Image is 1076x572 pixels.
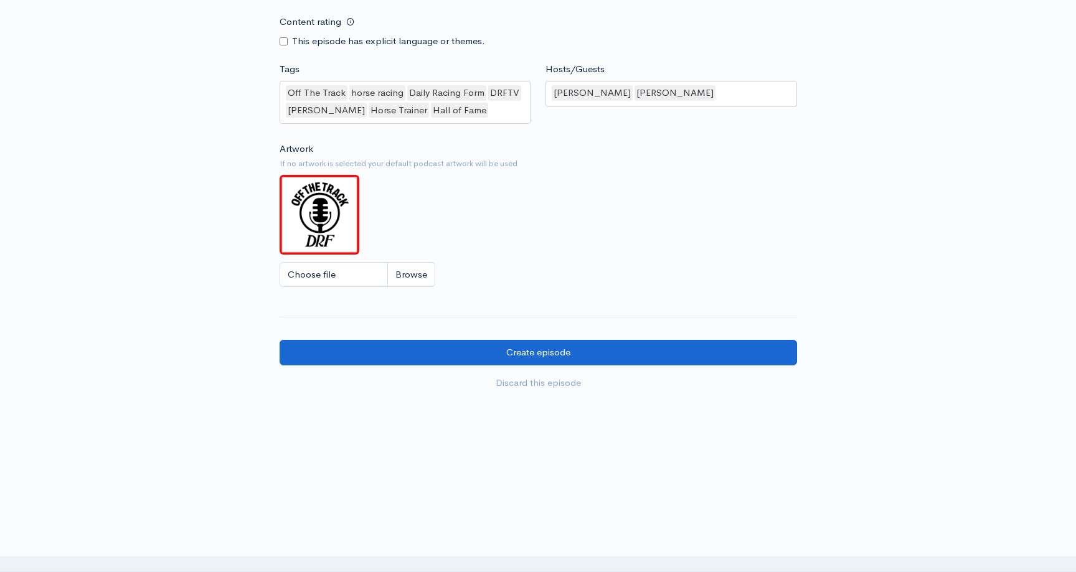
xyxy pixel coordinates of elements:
div: Horse Trainer [369,103,429,118]
label: Tags [280,62,300,77]
div: Daily Racing Form [407,85,486,101]
label: Hosts/Guests [545,62,605,77]
label: Content rating [280,9,341,35]
div: [PERSON_NAME] [635,85,715,101]
small: If no artwork is selected your default podcast artwork will be used [280,157,797,170]
div: Off The Track [286,85,347,101]
label: Artwork [280,142,313,156]
div: Hall of Fame [431,103,488,118]
div: DRFTV [488,85,521,101]
input: Create episode [280,340,797,365]
label: This episode has explicit language or themes. [292,34,485,49]
div: [PERSON_NAME] [286,103,367,118]
div: horse racing [349,85,405,101]
a: Discard this episode [280,370,797,396]
div: [PERSON_NAME] [552,85,633,101]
